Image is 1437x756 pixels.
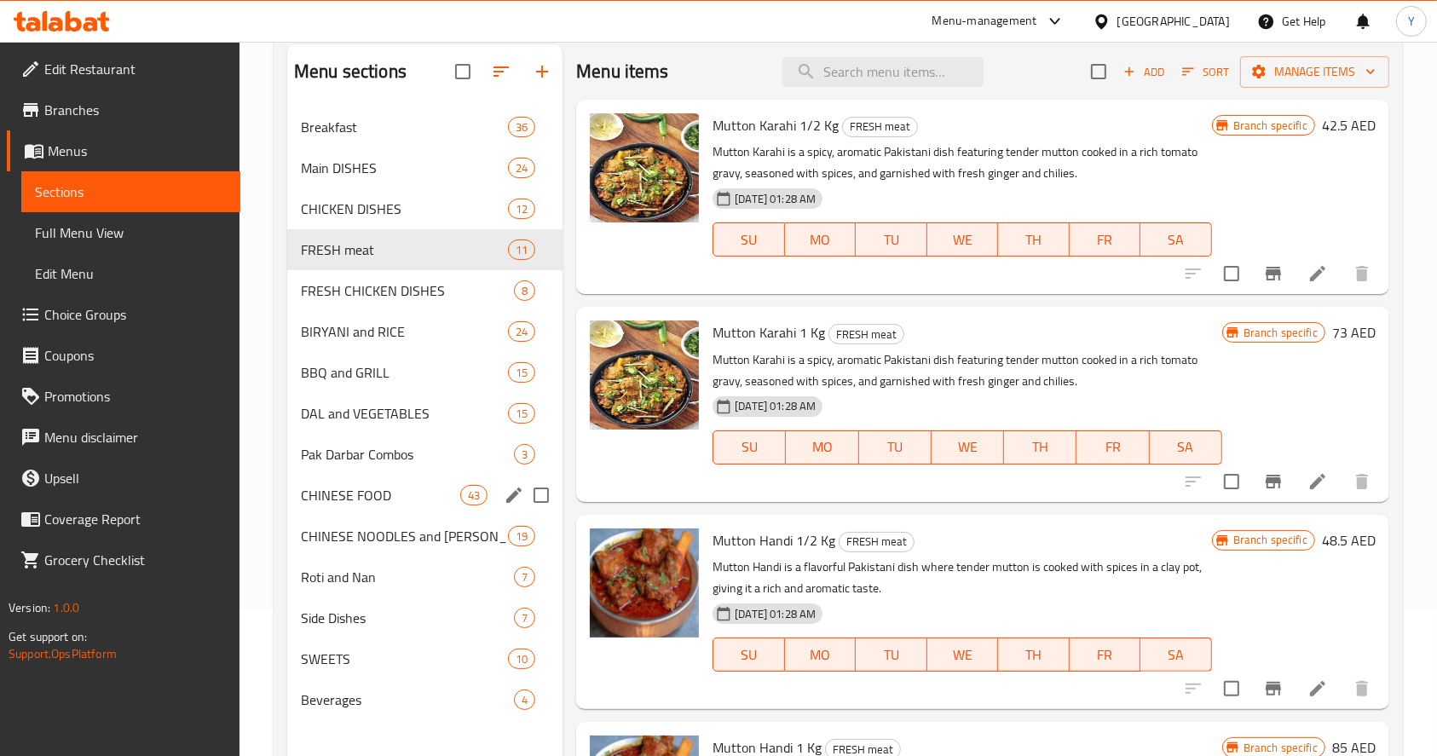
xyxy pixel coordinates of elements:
[44,59,227,79] span: Edit Restaurant
[1237,325,1324,341] span: Branch specific
[1076,430,1149,465] button: FR
[934,643,992,667] span: WE
[1214,464,1249,499] span: Select to update
[1171,59,1240,85] span: Sort items
[514,690,535,710] div: items
[301,485,460,505] span: CHINESE FOOD
[301,690,514,710] div: Beverages
[1253,668,1294,709] button: Branch-specific-item
[44,386,227,407] span: Promotions
[44,345,227,366] span: Coupons
[287,597,563,638] div: Side Dishes7
[508,362,535,383] div: items
[287,100,563,727] nav: Menu sections
[508,239,535,260] div: items
[1157,435,1215,459] span: SA
[287,188,563,229] div: CHICKEN DISHES12
[35,263,227,284] span: Edit Menu
[509,160,534,176] span: 24
[1070,638,1141,672] button: FR
[9,597,50,619] span: Version:
[932,430,1004,465] button: WE
[728,191,822,207] span: [DATE] 01:28 AM
[1178,59,1233,85] button: Sort
[301,649,508,669] div: SWEETS
[445,54,481,89] span: Select all sections
[7,540,240,580] a: Grocery Checklist
[508,403,535,424] div: items
[1322,528,1376,552] h6: 48.5 AED
[515,447,534,463] span: 3
[287,638,563,679] div: SWEETS10
[829,325,903,344] span: FRESH meat
[301,117,508,137] div: Breakfast
[713,528,835,553] span: Mutton Handi 1/2 Kg
[1307,263,1328,284] a: Edit menu item
[1342,461,1382,502] button: delete
[728,398,822,414] span: [DATE] 01:28 AM
[863,643,920,667] span: TU
[7,376,240,417] a: Promotions
[927,638,999,672] button: WE
[287,311,563,352] div: BIRYANI and RICE24
[934,228,992,252] span: WE
[44,468,227,488] span: Upsell
[287,352,563,393] div: BBQ and GRILL15
[508,158,535,178] div: items
[720,228,777,252] span: SU
[515,692,534,708] span: 4
[728,606,822,622] span: [DATE] 01:28 AM
[713,430,786,465] button: SU
[514,608,535,628] div: items
[1117,12,1230,31] div: [GEOGRAPHIC_DATA]
[501,482,527,508] button: edit
[48,141,227,161] span: Menus
[21,171,240,212] a: Sections
[786,430,858,465] button: MO
[590,320,699,430] img: Mutton Karahi 1 Kg
[7,294,240,335] a: Choice Groups
[515,283,534,299] span: 8
[301,608,514,628] div: Side Dishes
[1322,113,1376,137] h6: 42.5 AED
[1332,320,1376,344] h6: 73 AED
[44,427,227,447] span: Menu disclaimer
[294,59,407,84] h2: Menu sections
[1011,435,1070,459] span: TH
[932,11,1037,32] div: Menu-management
[859,430,932,465] button: TU
[793,435,851,459] span: MO
[1226,118,1314,134] span: Branch specific
[840,532,914,551] span: FRESH meat
[1342,668,1382,709] button: delete
[1237,740,1324,756] span: Branch specific
[1076,643,1134,667] span: FR
[515,610,534,626] span: 7
[1150,430,1222,465] button: SA
[44,509,227,529] span: Coverage Report
[720,435,779,459] span: SU
[9,643,117,665] a: Support.OpsPlatform
[1005,228,1063,252] span: TH
[287,434,563,475] div: Pak Darbar Combos3
[508,649,535,669] div: items
[7,417,240,458] a: Menu disclaimer
[301,567,514,587] span: Roti and Nan
[856,638,927,672] button: TU
[7,458,240,499] a: Upsell
[21,212,240,253] a: Full Menu View
[508,526,535,546] div: items
[301,403,508,424] span: DAL and VEGETABLES
[53,597,79,619] span: 1.0.0
[509,528,534,545] span: 19
[7,49,240,89] a: Edit Restaurant
[508,117,535,137] div: items
[1147,228,1205,252] span: SA
[509,651,534,667] span: 10
[713,141,1211,184] p: Mutton Karahi is a spicy, aromatic Pakistani dish featuring tender mutton cooked in a rich tomato...
[792,228,850,252] span: MO
[301,321,508,342] span: BIRYANI and RICE
[508,199,535,219] div: items
[287,393,563,434] div: DAL and VEGETABLES15
[713,113,839,138] span: Mutton Karahi 1/2 Kg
